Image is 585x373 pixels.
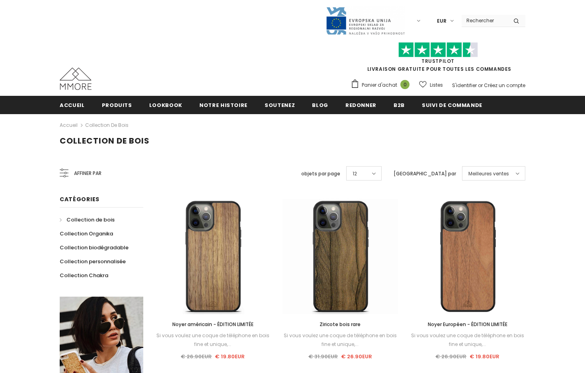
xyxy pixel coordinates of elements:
[410,320,525,329] a: Noyer Européen - ÉDITION LIMITÉE
[362,81,397,89] span: Panier d'achat
[199,96,248,114] a: Notre histoire
[351,46,525,72] span: LIVRAISON GRATUITE POUR TOUTES LES COMMANDES
[60,268,108,282] a: Collection Chakra
[308,353,338,360] span: € 31.90EUR
[437,17,447,25] span: EUR
[301,170,340,178] label: objets par page
[149,101,182,109] span: Lookbook
[345,96,376,114] a: Redonner
[60,254,126,268] a: Collection personnalisée
[312,101,328,109] span: Blog
[149,96,182,114] a: Lookbook
[462,15,507,26] input: Search Site
[60,258,126,265] span: Collection personnalisée
[60,195,99,203] span: Catégories
[85,122,129,128] a: Collection de bois
[265,96,295,114] a: soutenez
[60,135,150,146] span: Collection de bois
[60,96,85,114] a: Accueil
[199,101,248,109] span: Notre histoire
[345,101,376,109] span: Redonner
[478,82,483,89] span: or
[265,101,295,109] span: soutenez
[421,58,454,64] a: TrustPilot
[394,101,405,109] span: B2B
[60,244,129,251] span: Collection biodégradable
[60,272,108,279] span: Collection Chakra
[60,101,85,109] span: Accueil
[102,96,132,114] a: Produits
[419,78,443,92] a: Listes
[74,169,101,178] span: Affiner par
[215,353,245,360] span: € 19.80EUR
[172,321,253,328] span: Noyer américain - ÉDITION LIMITÉE
[341,353,372,360] span: € 26.90EUR
[60,227,113,241] a: Collection Organika
[60,230,113,237] span: Collection Organika
[320,321,361,328] span: Ziricote bois rare
[394,170,456,178] label: [GEOGRAPHIC_DATA] par
[326,17,405,24] a: Javni Razpis
[155,331,271,349] div: Si vous voulez une coque de téléphone en bois fine et unique,...
[60,213,115,227] a: Collection de bois
[428,321,507,328] span: Noyer Européen - ÉDITION LIMITÉE
[470,353,499,360] span: € 19.80EUR
[102,101,132,109] span: Produits
[283,331,398,349] div: Si vous voulez une coque de téléphone en bois fine et unique,...
[422,96,482,114] a: Suivi de commande
[60,120,78,130] a: Accueil
[155,320,271,329] a: Noyer américain - ÉDITION LIMITÉE
[398,42,478,58] img: Faites confiance aux étoiles pilotes
[400,80,409,89] span: 0
[351,79,413,91] a: Panier d'achat 0
[66,216,115,223] span: Collection de bois
[181,353,212,360] span: € 26.90EUR
[60,68,92,90] img: Cas MMORE
[422,101,482,109] span: Suivi de commande
[394,96,405,114] a: B2B
[283,320,398,329] a: Ziricote bois rare
[353,170,357,178] span: 12
[430,81,443,89] span: Listes
[435,353,466,360] span: € 26.90EUR
[312,96,328,114] a: Blog
[326,6,405,35] img: Javni Razpis
[484,82,525,89] a: Créez un compte
[452,82,477,89] a: S'identifier
[410,331,525,349] div: Si vous voulez une coque de téléphone en bois fine et unique,...
[468,170,509,178] span: Meilleures ventes
[60,241,129,254] a: Collection biodégradable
